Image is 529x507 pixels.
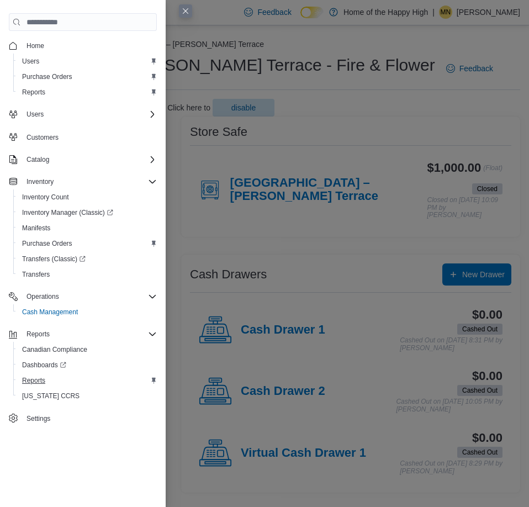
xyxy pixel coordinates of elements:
[13,388,161,404] button: [US_STATE] CCRS
[18,305,157,319] span: Cash Management
[18,305,82,319] a: Cash Management
[22,88,45,97] span: Reports
[13,84,161,100] button: Reports
[18,55,157,68] span: Users
[13,236,161,251] button: Purchase Orders
[4,129,161,145] button: Customers
[18,70,77,83] a: Purchase Orders
[13,267,161,282] button: Transfers
[13,304,161,320] button: Cash Management
[22,376,45,385] span: Reports
[22,392,80,400] span: [US_STATE] CCRS
[22,153,54,166] button: Catalog
[18,221,157,235] span: Manifests
[13,69,161,84] button: Purchase Orders
[22,239,72,248] span: Purchase Orders
[22,39,49,52] a: Home
[22,108,48,121] button: Users
[13,357,161,373] a: Dashboards
[18,191,157,204] span: Inventory Count
[13,373,161,388] button: Reports
[22,39,157,52] span: Home
[22,308,78,316] span: Cash Management
[18,374,157,387] span: Reports
[22,290,64,303] button: Operations
[13,220,161,236] button: Manifests
[27,177,54,186] span: Inventory
[18,268,54,281] a: Transfers
[179,4,192,18] button: Close this dialog
[18,358,157,372] span: Dashboards
[27,414,50,423] span: Settings
[13,205,161,220] a: Inventory Manager (Classic)
[13,251,161,267] a: Transfers (Classic)
[18,221,55,235] a: Manifests
[22,153,157,166] span: Catalog
[4,152,161,167] button: Catalog
[22,361,66,369] span: Dashboards
[18,86,157,99] span: Reports
[27,110,44,119] span: Users
[18,389,157,403] span: Washington CCRS
[18,237,157,250] span: Purchase Orders
[22,108,157,121] span: Users
[27,292,59,301] span: Operations
[18,343,92,356] a: Canadian Compliance
[22,57,39,66] span: Users
[18,206,157,219] span: Inventory Manager (Classic)
[22,255,86,263] span: Transfers (Classic)
[4,107,161,122] button: Users
[22,345,87,354] span: Canadian Compliance
[27,41,44,50] span: Home
[18,252,157,266] span: Transfers (Classic)
[18,191,73,204] a: Inventory Count
[13,342,161,357] button: Canadian Compliance
[18,374,50,387] a: Reports
[22,175,157,188] span: Inventory
[22,131,63,144] a: Customers
[22,193,69,202] span: Inventory Count
[18,55,44,68] a: Users
[22,270,50,279] span: Transfers
[13,54,161,69] button: Users
[22,175,58,188] button: Inventory
[22,208,113,217] span: Inventory Manager (Classic)
[9,33,157,429] nav: Complex example
[18,389,84,403] a: [US_STATE] CCRS
[4,289,161,304] button: Operations
[27,155,49,164] span: Catalog
[18,252,90,266] a: Transfers (Classic)
[13,189,161,205] button: Inventory Count
[18,237,77,250] a: Purchase Orders
[22,328,157,341] span: Reports
[4,326,161,342] button: Reports
[18,86,50,99] a: Reports
[18,70,157,83] span: Purchase Orders
[22,411,157,425] span: Settings
[27,133,59,142] span: Customers
[18,268,157,281] span: Transfers
[4,410,161,426] button: Settings
[22,328,54,341] button: Reports
[27,330,50,339] span: Reports
[22,412,55,425] a: Settings
[4,38,161,54] button: Home
[18,358,71,372] a: Dashboards
[18,343,157,356] span: Canadian Compliance
[22,290,157,303] span: Operations
[18,206,118,219] a: Inventory Manager (Classic)
[4,174,161,189] button: Inventory
[22,224,50,233] span: Manifests
[22,130,157,144] span: Customers
[22,72,72,81] span: Purchase Orders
